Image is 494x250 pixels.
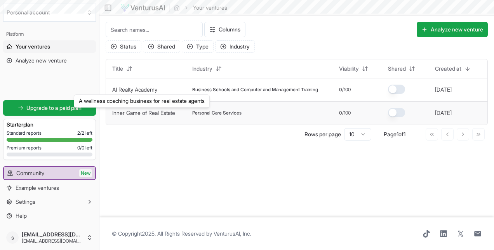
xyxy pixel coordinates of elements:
[3,100,96,116] a: Upgrade to a paid plan
[106,40,141,53] button: Status
[112,86,157,94] button: AI Realty Academy
[112,230,251,238] span: © Copyright 2025 . All Rights Reserved by .
[112,65,123,73] span: Title
[342,110,351,116] span: /100
[339,65,359,73] span: Viability
[26,104,82,112] span: Upgrade to a paid plan
[3,28,96,40] div: Platform
[430,62,475,75] button: Created at
[4,167,95,179] a: CommunityNew
[16,57,67,64] span: Analyze new venture
[435,65,461,73] span: Created at
[108,62,137,75] button: Title
[435,109,452,117] button: [DATE]
[192,110,242,116] span: Personal Care Services
[339,110,342,116] span: 0
[143,40,180,53] button: Shared
[16,198,35,206] span: Settings
[404,131,405,137] span: 1
[7,121,92,128] h3: Starter plan
[435,86,452,94] button: [DATE]
[3,40,96,53] a: Your ventures
[3,228,96,247] button: s[EMAIL_ADDRESS][DOMAIN_NAME][EMAIL_ADDRESS][DOMAIN_NAME]
[3,196,96,208] button: Settings
[215,40,255,53] button: Industry
[192,65,212,73] span: Industry
[79,169,92,177] span: New
[383,62,420,75] button: Shared
[77,145,92,151] span: 0 / 0 left
[22,231,83,238] span: [EMAIL_ADDRESS][DOMAIN_NAME]
[112,86,157,93] a: AI Realty Academy
[16,212,27,220] span: Help
[16,43,50,50] span: Your ventures
[342,87,351,93] span: /100
[188,62,226,75] button: Industry
[339,87,342,93] span: 0
[388,65,406,73] span: Shared
[22,238,83,244] span: [EMAIL_ADDRESS][DOMAIN_NAME]
[384,131,397,137] span: Page
[3,182,96,194] a: Example ventures
[417,22,488,37] button: Analyze new venture
[204,22,245,37] button: Columns
[7,130,42,136] span: Standard reports
[112,109,175,116] a: Inner Game of Real Estate
[214,230,250,237] a: VenturusAI, Inc
[334,62,373,75] button: Viability
[16,169,44,177] span: Community
[397,131,398,137] span: 1
[3,54,96,67] a: Analyze new venture
[77,130,92,136] span: 2 / 2 left
[304,130,341,138] p: Rows per page
[398,131,404,137] span: of
[79,97,205,105] p: A wellness coaching business for real estate agents
[3,210,96,222] a: Help
[7,145,42,151] span: Premium reports
[106,22,203,37] input: Search names...
[6,231,19,244] span: s
[192,87,318,93] span: Business Schools and Computer and Management Training
[182,40,214,53] button: Type
[112,109,175,117] button: Inner Game of Real Estate
[16,184,59,192] span: Example ventures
